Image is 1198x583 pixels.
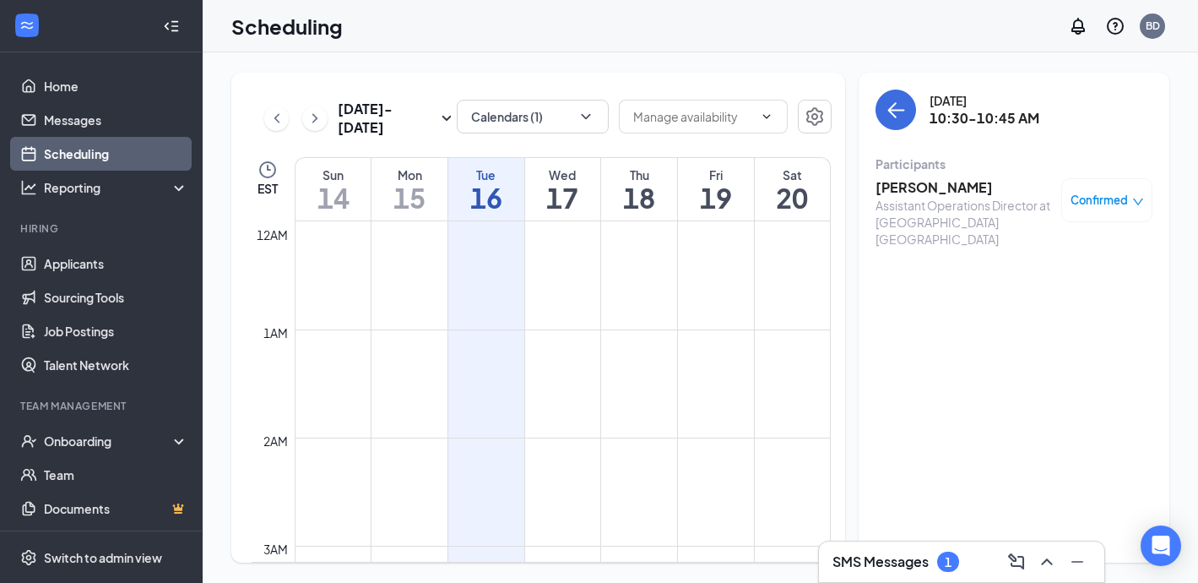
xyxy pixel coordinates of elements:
[338,100,436,137] h3: [DATE] - [DATE]
[20,433,37,450] svg: UserCheck
[44,137,188,171] a: Scheduling
[1033,548,1060,575] button: ChevronUp
[601,166,677,183] div: Thu
[44,458,188,492] a: Team
[875,155,1152,172] div: Participants
[678,183,754,212] h1: 19
[371,158,447,221] a: September 15, 2025
[1068,16,1088,36] svg: Notifications
[1105,16,1125,36] svg: QuestionInfo
[163,18,180,35] svg: Collapse
[805,106,825,127] svg: Settings
[1064,548,1091,575] button: Minimize
[798,100,832,137] a: Settings
[1067,552,1087,572] svg: Minimize
[945,555,951,569] div: 1
[448,183,524,212] h1: 16
[295,166,371,183] div: Sun
[20,399,185,413] div: Team Management
[798,100,832,133] button: Settings
[875,197,1053,248] div: Assistant Operations Director at [GEOGRAPHIC_DATA] [GEOGRAPHIC_DATA]
[633,107,753,126] input: Manage availability
[577,108,594,125] svg: ChevronDown
[44,314,188,348] a: Job Postings
[875,90,916,130] button: back-button
[930,92,1039,109] div: [DATE]
[1141,526,1181,566] div: Open Intercom Messenger
[601,158,677,221] a: September 18, 2025
[44,492,188,526] a: DocumentsCrown
[44,69,188,103] a: Home
[231,12,343,41] h1: Scheduling
[44,549,162,566] div: Switch to admin view
[601,183,677,212] h1: 18
[755,183,830,212] h1: 20
[44,433,174,450] div: Onboarding
[260,540,291,558] div: 3am
[1037,552,1057,572] svg: ChevronUp
[760,110,773,123] svg: ChevronDown
[302,106,327,131] button: ChevronRight
[44,179,189,196] div: Reporting
[257,160,278,180] svg: Clock
[20,179,37,196] svg: Analysis
[253,226,291,244] div: 12am
[678,166,754,183] div: Fri
[306,108,323,128] svg: ChevronRight
[295,183,371,212] h1: 14
[525,183,601,212] h1: 17
[832,553,929,571] h3: SMS Messages
[1071,192,1128,209] span: Confirmed
[20,221,185,236] div: Hiring
[371,166,447,183] div: Mon
[886,100,906,120] svg: ArrowLeft
[875,178,1053,197] h3: [PERSON_NAME]
[448,158,524,221] a: September 16, 2025
[257,180,278,197] span: EST
[678,158,754,221] a: September 19, 2025
[1006,552,1027,572] svg: ComposeMessage
[260,432,291,450] div: 2am
[44,103,188,137] a: Messages
[755,166,830,183] div: Sat
[1132,196,1144,208] span: down
[20,549,37,566] svg: Settings
[44,247,188,281] a: Applicants
[19,17,35,34] svg: WorkstreamLogo
[930,109,1039,128] h3: 10:30-10:45 AM
[755,158,830,221] a: September 20, 2025
[44,281,188,314] a: Sourcing Tools
[260,324,291,342] div: 1am
[295,158,371,221] a: September 14, 2025
[525,158,601,221] a: September 17, 2025
[1146,19,1160,33] div: BD
[371,183,447,212] h1: 15
[44,526,188,559] a: SurveysCrown
[1003,548,1030,575] button: ComposeMessage
[525,166,601,183] div: Wed
[457,100,609,133] button: Calendars (1)ChevronDown
[436,108,457,128] svg: SmallChevronDown
[44,348,188,382] a: Talent Network
[264,106,289,131] button: ChevronLeft
[268,108,285,128] svg: ChevronLeft
[448,166,524,183] div: Tue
